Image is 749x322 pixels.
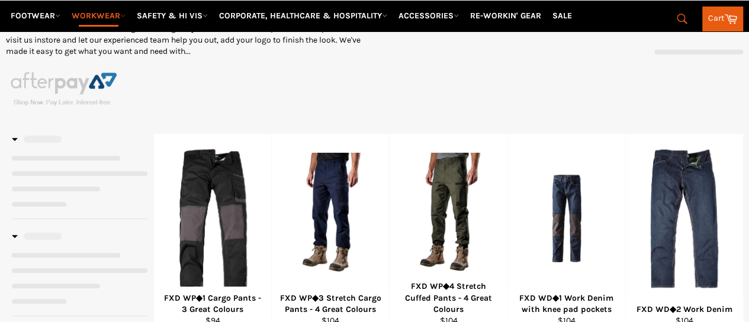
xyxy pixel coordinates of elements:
[515,292,618,315] div: FXD WD◆1 Work Denim with knee pad pockets
[404,153,492,284] img: FXD WP◆4 Stretch Cuffed Pants - 4 Great Colours - Workin' Gear
[633,304,735,315] div: FXD WD◆2 Work Denim
[523,175,610,262] img: FXD WD◆1 Work Denim with knee pad pockets - Workin' Gear
[279,292,382,315] div: FXD WP◆3 Stretch Cargo Pants - 4 Great Colours
[465,5,546,26] a: RE-WORKIN' GEAR
[548,5,577,26] a: SALE
[67,5,130,26] a: WORKWEAR
[702,7,743,31] a: Cart
[132,5,213,26] a: SAFETY & HI VIS
[175,149,250,288] img: FXD WP◆1 Cargo Pants - 4 Great Colours - Workin' Gear
[394,5,464,26] a: ACCESSORIES
[287,153,374,284] img: FXD WP◆3 Stretch Cargo Pants - 4 Great Colours - Workin' Gear
[162,292,264,315] div: FXD WP◆1 Cargo Pants - 3 Great Colours
[6,5,65,26] a: FOOTWEAR
[644,149,724,288] img: FXD WD◆2 Work Denim - Workin' Gear
[6,22,375,57] p: Workin' Gear has an extensive range of work gear, you will find all the top brands! Shop online o...
[397,281,500,315] div: FXD WP◆4 Stretch Cuffed Pants - 4 Great Colours
[214,5,392,26] a: CORPORATE, HEALTHCARE & HOSPITALITY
